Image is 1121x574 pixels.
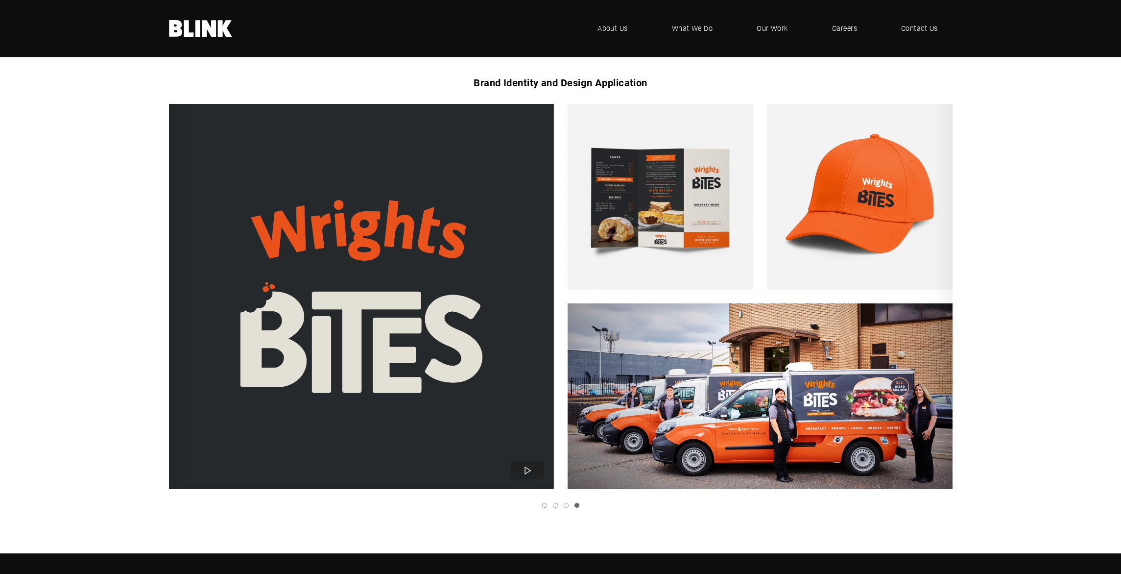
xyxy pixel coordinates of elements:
a: Slide 2 [553,503,558,508]
a: Contact Us [886,14,953,43]
img: Wright Bites Livery Branding [568,303,953,489]
a: Slide 4 [574,503,579,508]
span: Contact Us [901,23,938,34]
li: 4 of 4 [162,104,953,489]
a: Next slide [933,104,953,489]
span: What We Do [672,23,713,34]
a: About Us [583,14,643,43]
a: Previous slide [169,104,189,489]
h1: Brand Identity and Design Application [302,75,819,90]
span: Our Work [757,23,788,34]
span: About Us [597,23,628,34]
img: Wrights Bites Food Menu Leaflet [568,104,753,290]
a: Home [169,20,233,37]
img: Wrights Bite Workwear Apparel [767,104,953,290]
a: What We Do [657,14,728,43]
a: Careers [817,14,872,43]
a: Slide 3 [564,503,569,508]
span: Careers [832,23,857,34]
a: Slide 1 [542,503,547,508]
a: Our Work [742,14,803,43]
